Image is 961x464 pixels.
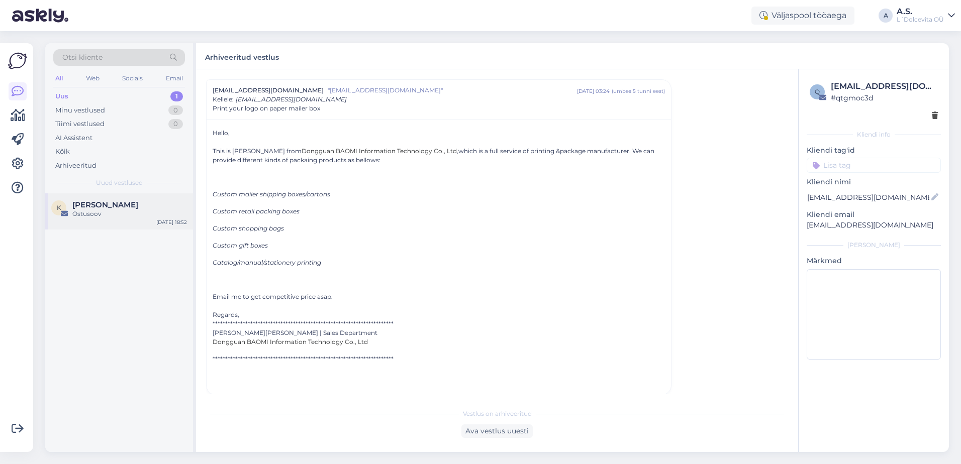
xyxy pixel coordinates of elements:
[807,209,941,220] p: Kliendi email
[84,72,102,85] div: Web
[807,177,941,187] p: Kliendi nimi
[164,72,185,85] div: Email
[168,105,183,115] div: 0
[815,88,820,95] span: q
[577,87,610,95] div: [DATE] 03:24
[213,86,324,95] span: [EMAIL_ADDRESS][DOMAIN_NAME]
[168,119,183,129] div: 0
[213,329,265,336] span: [PERSON_NAME]
[807,130,941,139] div: Kliendi info
[8,51,27,70] img: Askly Logo
[236,95,347,103] span: [EMAIL_ADDRESS][DOMAIN_NAME]
[55,119,105,129] div: Tiimi vestlused
[463,409,532,418] span: Vestlus on arhiveeritud
[156,218,187,226] div: [DATE] 18:52
[57,204,61,211] span: K
[461,424,533,438] div: Ava vestlus uuesti
[807,145,941,156] p: Kliendi tag'id
[328,86,577,95] span: "[EMAIL_ADDRESS][DOMAIN_NAME]"
[55,147,70,157] div: Kõik
[53,72,65,85] div: All
[807,256,941,266] p: Märkmed
[807,220,941,230] p: [EMAIL_ADDRESS][DOMAIN_NAME]
[807,158,941,173] input: Lisa tag
[120,72,145,85] div: Socials
[612,87,665,95] div: ( umbes 5 tunni eest )
[96,178,143,187] span: Uued vestlused
[213,95,234,103] span: Kellele :
[55,133,92,143] div: AI Assistent
[213,207,300,215] em: Custom retail packing boxes
[55,161,97,171] div: Arhiveeritud
[55,105,105,115] div: Minu vestlused
[897,8,955,24] a: A.S.L´Dolcevita OÜ
[302,147,457,155] span: Dongguan BAOMI Information Technology Co., Ltd
[205,49,279,63] label: Arhiveeritud vestlus
[62,52,103,63] span: Otsi kliente
[213,129,654,164] span: Hello, This is [PERSON_NAME] from ,which is a full service of printing &package manufacturer. We ...
[831,92,938,103] div: # qtgmoc3d
[831,80,938,92] div: [EMAIL_ADDRESS][DOMAIN_NAME]
[213,190,330,198] em: Custom mailer shipping boxes/cartons
[55,91,68,101] div: Uus
[72,209,187,218] div: Ostusoov
[72,200,138,209] span: Katrin Paju
[879,9,893,23] div: A
[213,259,321,266] em: Catalog/manual/stationery printing
[751,7,854,25] div: Väljaspool tööaega
[213,104,320,113] span: Print your logo on paper mailer box
[897,8,944,16] div: A.S.
[897,16,944,24] div: L´Dolcevita OÜ
[170,91,183,101] div: 1
[807,241,941,250] div: [PERSON_NAME]
[807,192,929,203] input: Lisa nimi
[213,338,368,345] span: Dongguan BAOMI Information Technology Co., Ltd
[213,242,268,249] em: Custom gift boxes
[213,224,284,232] em: Custom shopping bags
[213,293,333,318] span: Email me to get competitive price asap. Regards,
